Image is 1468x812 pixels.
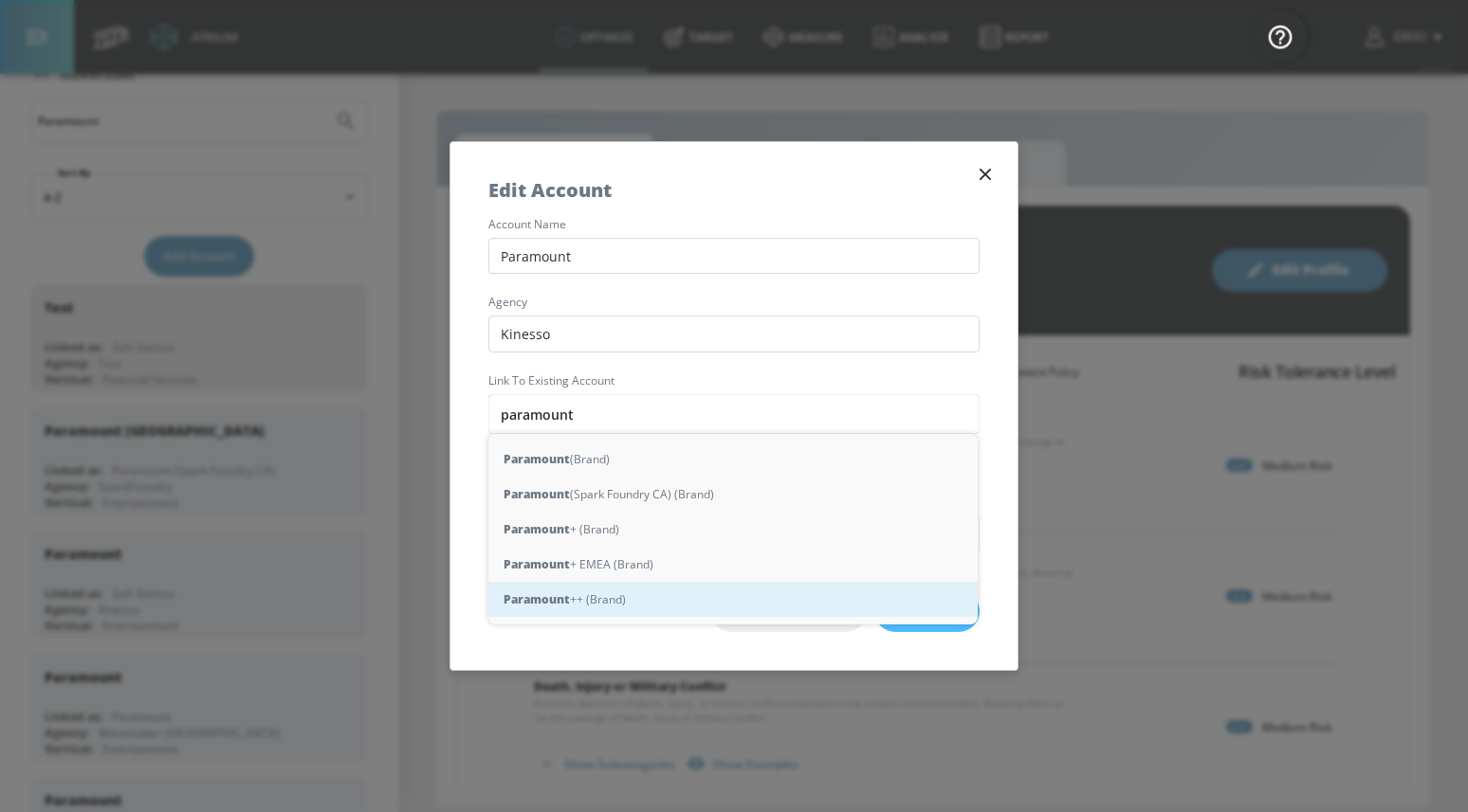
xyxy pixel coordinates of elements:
input: Enter agency name [488,316,980,352]
label: Link to Existing Account [488,375,980,387]
strong: Paramount [504,589,570,609]
input: Enter account name [488,394,980,434]
button: Open Resource Center [1254,9,1307,63]
strong: Paramount [504,519,570,539]
label: account name [488,219,980,230]
div: (Spark Foundry CA) (Brand) [488,477,978,512]
div: ++ (Brand) [488,582,978,617]
h5: Edit Account [488,180,612,200]
strong: Paramount [504,449,570,469]
div: (Brand) [488,442,978,477]
strong: Paramount [504,484,570,504]
div: + (Brand) [488,512,978,547]
input: Enter account name [488,238,980,275]
strong: Paramount [504,554,570,574]
div: + EMEA (Brand) [488,547,978,582]
label: agency [488,297,980,308]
